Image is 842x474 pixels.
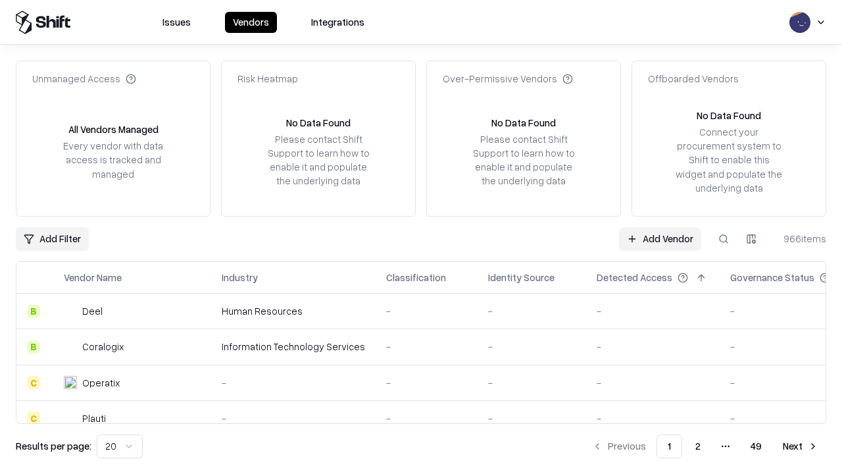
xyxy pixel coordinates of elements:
p: Results per page: [16,439,91,453]
div: Over-Permissive Vendors [443,72,573,86]
div: - [488,304,576,318]
div: - [488,376,576,390]
div: Governance Status [730,271,814,284]
div: No Data Found [697,109,761,122]
div: 966 items [774,232,826,246]
div: Please contact Shift Support to learn how to enable it and populate the underlying data [264,132,373,188]
div: Plauti [82,411,106,425]
button: 2 [685,434,711,458]
div: - [597,304,709,318]
button: Integrations [303,12,372,33]
div: - [597,376,709,390]
div: Identity Source [488,271,555,284]
div: - [386,304,467,318]
div: Risk Heatmap [237,72,298,86]
div: Industry [222,271,258,284]
div: - [488,411,576,425]
div: - [597,340,709,354]
div: All Vendors Managed [68,122,159,136]
div: - [386,376,467,390]
div: Detected Access [597,271,672,284]
div: Human Resources [222,304,365,318]
div: Deel [82,304,103,318]
div: Please contact Shift Support to learn how to enable it and populate the underlying data [469,132,578,188]
div: No Data Found [491,116,556,130]
nav: pagination [584,434,826,458]
div: B [27,305,40,318]
button: Add Filter [16,227,89,251]
img: Coralogix [64,340,77,354]
img: Deel [64,305,77,318]
div: Offboarded Vendors [648,72,739,86]
img: Plauti [64,411,77,425]
div: Classification [386,271,446,284]
button: Next [775,434,826,458]
div: - [488,340,576,354]
img: Operatix [64,376,77,389]
button: Vendors [225,12,277,33]
button: 49 [740,434,772,458]
div: Operatix [82,376,120,390]
div: C [27,376,40,389]
div: No Data Found [286,116,351,130]
div: Every vendor with data access is tracked and managed [59,139,168,180]
div: Coralogix [82,340,124,354]
div: Information Technology Services [222,340,365,354]
div: Unmanaged Access [32,72,136,86]
div: B [27,340,40,354]
div: - [386,340,467,354]
div: C [27,411,40,425]
div: - [222,376,365,390]
a: Add Vendor [619,227,701,251]
div: - [222,411,365,425]
button: Issues [155,12,199,33]
div: Vendor Name [64,271,122,284]
div: - [597,411,709,425]
button: 1 [656,434,682,458]
div: - [386,411,467,425]
div: Connect your procurement system to Shift to enable this widget and populate the underlying data [674,125,783,195]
